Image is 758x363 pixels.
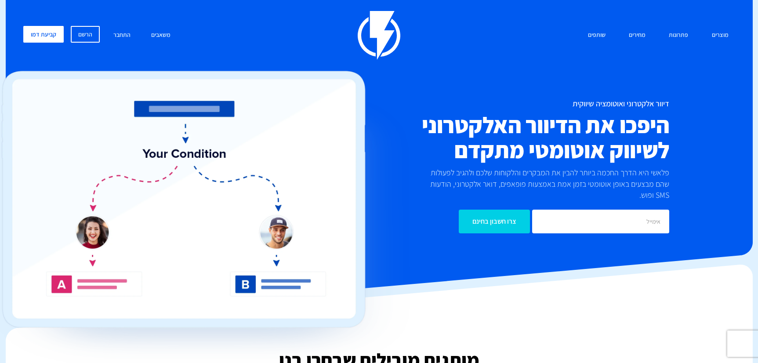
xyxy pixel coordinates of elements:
[23,26,64,43] a: קביעת דמו
[107,26,137,45] a: התחבר
[622,26,652,45] a: מחירים
[71,26,100,43] a: הרשם
[415,167,669,201] p: פלאשי היא הדרך החכמה ביותר להבין את המבקרים והלקוחות שלכם ולהגיב לפעולות שהם מבצעים באופן אוטומטי...
[459,210,530,233] input: צרו חשבון בחינם
[705,26,735,45] a: מוצרים
[326,99,669,108] h1: דיוור אלקטרוני ואוטומציה שיווקית
[532,210,669,233] input: אימייל
[326,113,669,163] h2: היפכו את הדיוור האלקטרוני לשיווק אוטומטי מתקדם
[581,26,612,45] a: שותפים
[662,26,695,45] a: פתרונות
[145,26,177,45] a: משאבים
